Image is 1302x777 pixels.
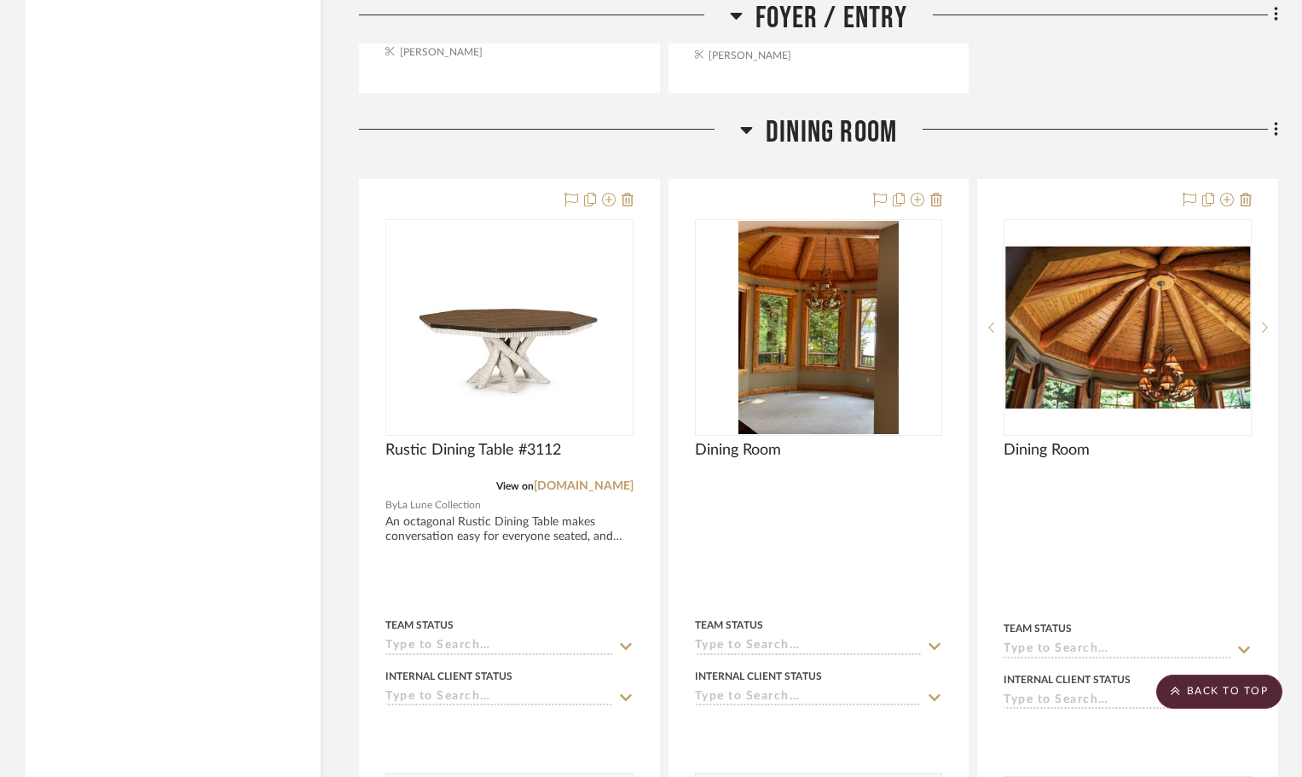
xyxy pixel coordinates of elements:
[1004,441,1090,460] span: Dining Room
[385,639,613,655] input: Type to Search…
[1004,642,1231,658] input: Type to Search…
[696,220,942,435] div: 0
[402,221,616,434] img: Rustic Dining Table #3112
[695,669,822,684] div: Internal Client Status
[385,690,613,706] input: Type to Search…
[695,639,923,655] input: Type to Search…
[1004,621,1072,636] div: Team Status
[534,480,634,492] a: [DOMAIN_NAME]
[1004,693,1231,710] input: Type to Search…
[397,497,481,513] span: La Lune Collection
[738,221,899,434] img: Dining Room
[1156,675,1282,709] scroll-to-top-button: BACK TO TOP
[385,669,512,684] div: Internal Client Status
[695,441,781,460] span: Dining Room
[1004,672,1131,687] div: Internal Client Status
[695,618,763,633] div: Team Status
[385,441,561,460] span: Rustic Dining Table #3112
[496,481,534,491] span: View on
[1005,246,1250,409] img: Dining Room
[1004,220,1251,435] div: 0
[385,497,397,513] span: By
[386,220,633,435] div: 0
[695,690,923,706] input: Type to Search…
[385,618,454,633] div: Team Status
[766,114,897,151] span: Dining Room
